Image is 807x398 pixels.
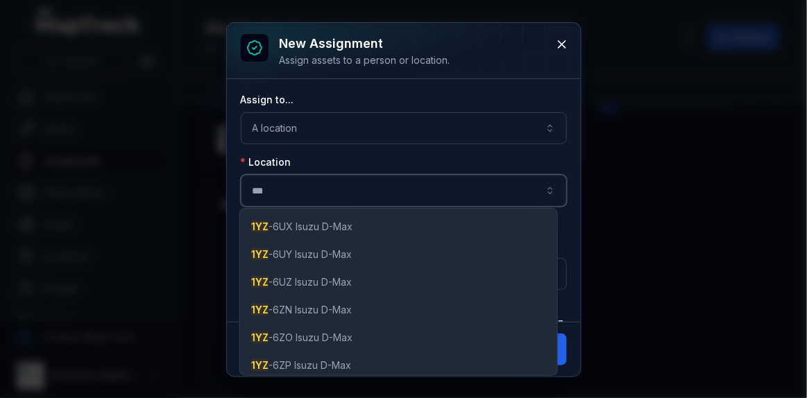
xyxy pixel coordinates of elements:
[251,358,351,372] span: -6ZP Isuzu D-Max
[251,220,269,232] span: 1YZ
[280,34,450,53] h3: New assignment
[251,248,352,261] span: -6UY Isuzu D-Max
[251,359,269,371] span: 1YZ
[251,331,269,343] span: 1YZ
[241,93,294,107] label: Assign to...
[251,248,269,260] span: 1YZ
[241,112,567,144] button: A location
[251,331,352,345] span: -6ZO Isuzu D-Max
[251,220,352,234] span: -6UX Isuzu D-Max
[251,276,269,288] span: 1YZ
[251,303,352,317] span: -6ZN Isuzu D-Max
[241,155,291,169] label: Location
[251,275,352,289] span: -6UZ Isuzu D-Max
[251,304,269,315] span: 1YZ
[280,53,450,67] div: Assign assets to a person or location.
